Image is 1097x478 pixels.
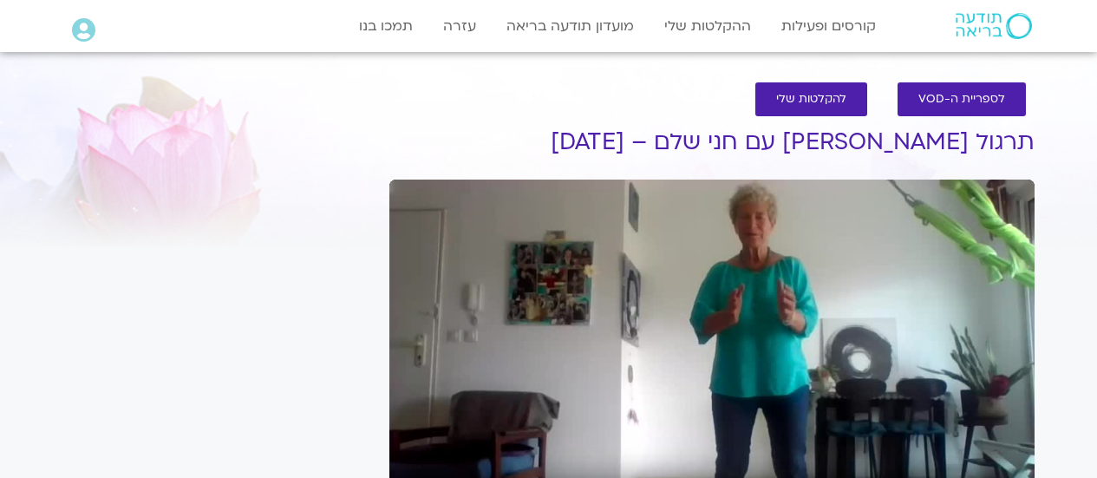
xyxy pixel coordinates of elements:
[350,10,421,43] a: תמכו בנו
[656,10,760,43] a: ההקלטות שלי
[389,129,1035,155] h1: תרגול [PERSON_NAME] עם חני שלם – [DATE]
[773,10,885,43] a: קורסים ופעילות
[498,10,643,43] a: מועדון תודעה בריאה
[434,10,485,43] a: עזרה
[898,82,1026,116] a: לספריית ה-VOD
[956,13,1032,39] img: תודעה בריאה
[755,82,867,116] a: להקלטות שלי
[918,93,1005,106] span: לספריית ה-VOD
[776,93,846,106] span: להקלטות שלי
